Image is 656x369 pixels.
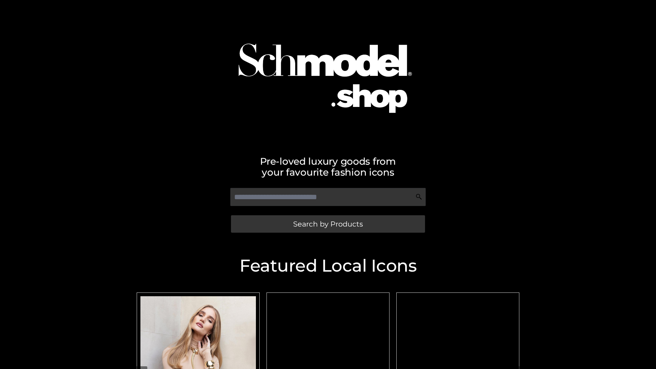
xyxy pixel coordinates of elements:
h2: Featured Local Icons​ [133,257,523,274]
h2: Pre-loved luxury goods from your favourite fashion icons [133,156,523,178]
img: Search Icon [415,193,422,200]
a: Search by Products [231,215,425,233]
span: Search by Products [293,220,363,228]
